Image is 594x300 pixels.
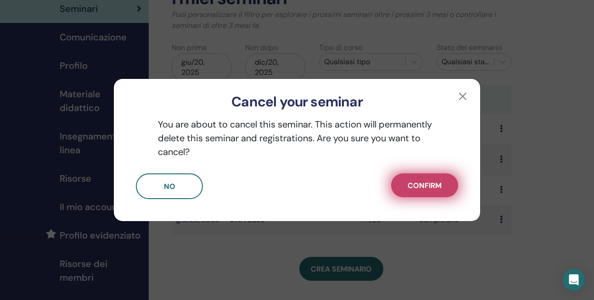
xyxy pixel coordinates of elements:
[136,117,458,159] p: You are about to cancel this seminar. This action will permanently delete this seminar and regist...
[391,173,458,197] button: Confirm
[136,173,203,199] button: No
[563,269,585,291] div: Open Intercom Messenger
[164,182,175,191] span: No
[408,181,442,190] span: Confirm
[129,94,465,110] h3: Cancel your seminar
